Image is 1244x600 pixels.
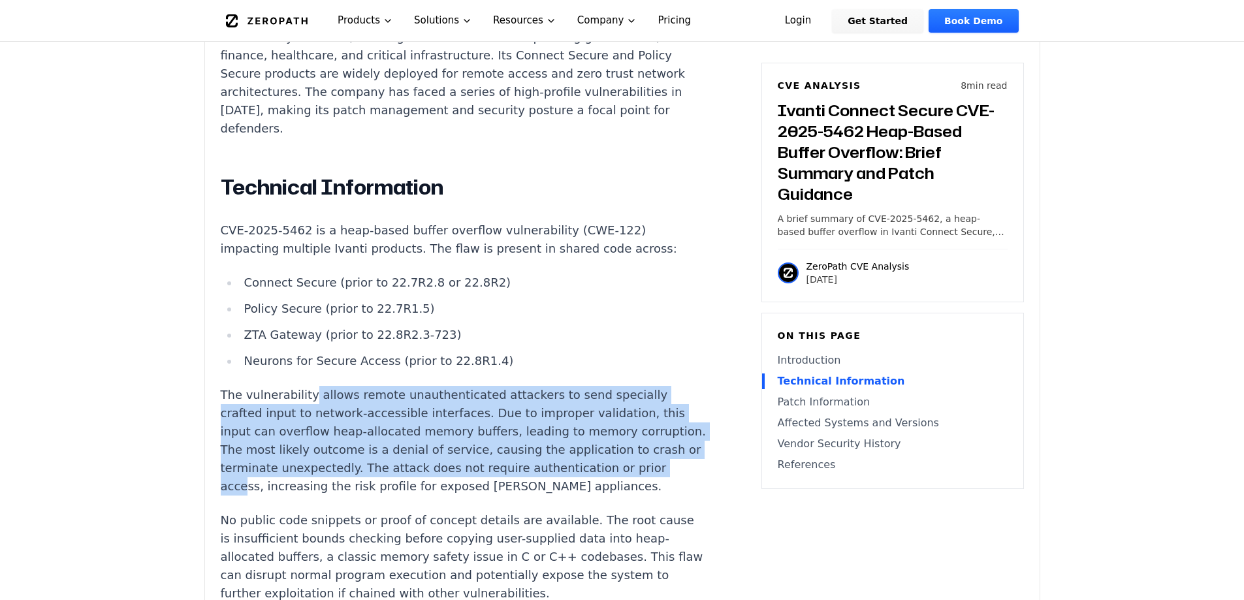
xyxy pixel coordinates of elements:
p: [PERSON_NAME] is a leading provider of enterprise IT and security solutions, with a global custom... [221,10,707,138]
a: Patch Information [778,394,1008,410]
h2: Technical Information [221,174,707,200]
a: Book Demo [929,9,1018,33]
p: ZeroPath CVE Analysis [806,260,910,273]
a: Vendor Security History [778,436,1008,452]
li: Policy Secure (prior to 22.7R1.5) [239,300,707,318]
h6: CVE Analysis [778,79,861,92]
a: Technical Information [778,373,1008,389]
h3: Ivanti Connect Secure CVE-2025-5462 Heap-Based Buffer Overflow: Brief Summary and Patch Guidance [778,100,1008,204]
p: [DATE] [806,273,910,286]
a: References [778,457,1008,473]
a: Introduction [778,353,1008,368]
li: Connect Secure (prior to 22.7R2.8 or 22.8R2) [239,274,707,292]
p: 8 min read [961,79,1007,92]
p: A brief summary of CVE-2025-5462, a heap-based buffer overflow in Ivanti Connect Secure, Policy S... [778,212,1008,238]
a: Login [769,9,827,33]
a: Get Started [832,9,923,33]
li: Neurons for Secure Access (prior to 22.8R1.4) [239,352,707,370]
a: Affected Systems and Versions [778,415,1008,431]
img: ZeroPath CVE Analysis [778,262,799,283]
li: ZTA Gateway (prior to 22.8R2.3-723) [239,326,707,344]
h6: On this page [778,329,1008,342]
p: CVE-2025-5462 is a heap-based buffer overflow vulnerability (CWE-122) impacting multiple Ivanti p... [221,221,707,258]
p: The vulnerability allows remote unauthenticated attackers to send specially crafted input to netw... [221,386,707,496]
